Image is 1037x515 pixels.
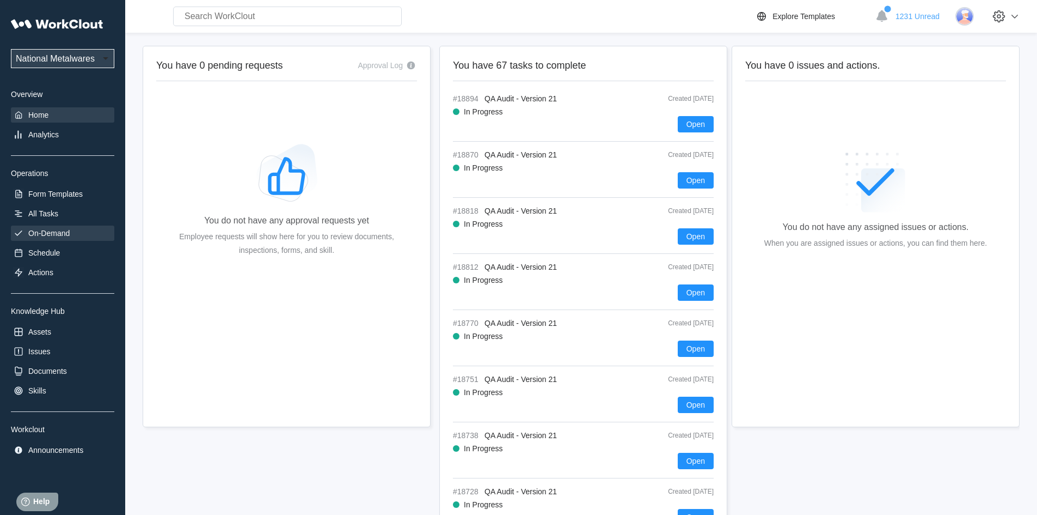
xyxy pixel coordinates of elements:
[11,206,114,221] a: All Tasks
[955,7,974,26] img: user-3.png
[678,116,714,132] button: Open
[11,265,114,280] a: Actions
[204,216,369,226] div: You do not have any approval requests yet
[484,94,557,103] span: QA Audit - Version 21
[11,363,114,379] a: Documents
[643,488,714,495] div: Created [DATE]
[11,324,114,340] a: Assets
[464,332,503,341] div: In Progress
[678,397,714,413] button: Open
[11,245,114,260] a: Schedule
[453,375,480,384] span: #18751
[11,226,114,241] a: On-Demand
[464,107,503,116] div: In Progress
[678,284,714,301] button: Open
[28,130,59,139] div: Analytics
[643,319,714,327] div: Created [DATE]
[745,59,1006,72] h2: You have 0 issues and actions.
[686,177,705,184] span: Open
[464,220,503,228] div: In Progress
[28,347,50,356] div: Issues
[772,12,835,21] div: Explore Templates
[484,431,557,440] span: QA Audit - Version 21
[484,319,557,328] span: QA Audit - Version 21
[28,190,83,198] div: Form Templates
[28,328,51,336] div: Assets
[678,453,714,469] button: Open
[464,500,503,509] div: In Progress
[643,151,714,159] div: Created [DATE]
[895,12,940,21] span: 1231 Unread
[484,150,557,159] span: QA Audit - Version 21
[28,229,70,238] div: On-Demand
[453,263,480,271] span: #18812
[678,341,714,357] button: Open
[686,233,705,240] span: Open
[28,111,48,119] div: Home
[11,344,114,359] a: Issues
[11,107,114,123] a: Home
[11,127,114,142] a: Analytics
[643,432,714,439] div: Created [DATE]
[783,222,969,232] div: You do not have any assigned issues or actions.
[11,169,114,178] div: Operations
[11,307,114,316] div: Knowledge Hub
[464,163,503,172] div: In Progress
[686,289,705,296] span: Open
[453,59,714,72] h2: You have 67 tasks to complete
[453,431,480,440] span: #18738
[453,94,480,103] span: #18894
[643,95,714,102] div: Created [DATE]
[686,457,705,465] span: Open
[686,345,705,353] span: Open
[28,386,46,395] div: Skills
[686,401,705,409] span: Open
[453,319,480,328] span: #18770
[11,186,114,202] a: Form Templates
[678,172,714,189] button: Open
[453,487,480,496] span: #18728
[484,375,557,384] span: QA Audit - Version 21
[764,237,987,250] div: When you are assigned issues or actions, you can find them here.
[484,207,557,215] span: QA Audit - Version 21
[28,268,53,277] div: Actions
[643,263,714,271] div: Created [DATE]
[484,487,557,496] span: QA Audit - Version 21
[174,230,400,257] div: Employee requests will show here for you to review documents, inspections, forms, and skill.
[28,367,67,375] div: Documents
[28,209,58,218] div: All Tasks
[686,120,705,128] span: Open
[678,228,714,245] button: Open
[28,249,60,257] div: Schedule
[156,59,283,72] h2: You have 0 pending requests
[464,444,503,453] div: In Progress
[453,207,480,215] span: #18818
[643,375,714,383] div: Created [DATE]
[358,61,403,70] div: Approval Log
[755,10,870,23] a: Explore Templates
[464,276,503,284] div: In Progress
[11,383,114,398] a: Skills
[11,425,114,434] div: Workclout
[643,207,714,215] div: Created [DATE]
[173,7,402,26] input: Search WorkClout
[484,263,557,271] span: QA Audit - Version 21
[11,443,114,458] a: Announcements
[28,446,83,455] div: Announcements
[464,388,503,397] div: In Progress
[11,90,114,99] div: Overview
[453,150,480,159] span: #18870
